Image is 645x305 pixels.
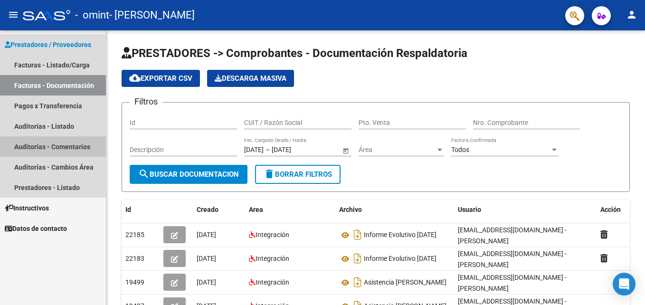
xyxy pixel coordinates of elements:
[613,273,636,295] div: Open Intercom Messenger
[364,255,436,263] span: Informe Evolutivo [DATE]
[197,278,216,286] span: [DATE]
[207,70,294,87] button: Descarga Masiva
[207,70,294,87] app-download-masive: Descarga masiva de comprobantes (adjuntos)
[256,278,289,286] span: Integración
[125,278,144,286] span: 19499
[351,227,364,242] i: Descargar documento
[5,39,91,50] span: Prestadores / Proveedores
[339,206,362,213] span: Archivo
[341,145,351,155] button: Open calendar
[597,200,644,220] datatable-header-cell: Acción
[264,170,332,179] span: Borrar Filtros
[458,206,481,213] span: Usuario
[197,255,216,262] span: [DATE]
[451,146,469,153] span: Todos
[266,146,270,154] span: –
[458,250,567,268] span: [EMAIL_ADDRESS][DOMAIN_NAME] - [PERSON_NAME]
[193,200,245,220] datatable-header-cell: Creado
[138,170,239,179] span: Buscar Documentacion
[364,279,446,286] span: Asistencia [PERSON_NAME]
[125,206,131,213] span: Id
[454,200,597,220] datatable-header-cell: Usuario
[351,251,364,266] i: Descargar documento
[351,275,364,290] i: Descargar documento
[125,255,144,262] span: 22183
[364,231,436,239] span: Informe Evolutivo [DATE]
[626,9,637,20] mat-icon: person
[249,206,263,213] span: Area
[8,9,19,20] mat-icon: menu
[125,231,144,238] span: 22185
[130,165,247,184] button: Buscar Documentacion
[256,231,289,238] span: Integración
[129,74,192,83] span: Exportar CSV
[245,200,335,220] datatable-header-cell: Area
[122,70,200,87] button: Exportar CSV
[129,72,141,84] mat-icon: cloud_download
[255,165,341,184] button: Borrar Filtros
[75,5,109,26] span: - omint
[215,74,286,83] span: Descarga Masiva
[335,200,454,220] datatable-header-cell: Archivo
[122,47,467,60] span: PRESTADORES -> Comprobantes - Documentación Respaldatoria
[138,168,150,180] mat-icon: search
[272,146,318,154] input: End date
[130,95,162,108] h3: Filtros
[256,255,289,262] span: Integración
[264,168,275,180] mat-icon: delete
[244,146,264,154] input: Start date
[458,226,567,245] span: [EMAIL_ADDRESS][DOMAIN_NAME] - [PERSON_NAME]
[109,5,195,26] span: - [PERSON_NAME]
[600,206,621,213] span: Acción
[5,203,49,213] span: Instructivos
[5,223,67,234] span: Datos de contacto
[197,206,218,213] span: Creado
[197,231,216,238] span: [DATE]
[359,146,436,154] span: Área
[458,274,567,292] span: [EMAIL_ADDRESS][DOMAIN_NAME] - [PERSON_NAME]
[122,200,160,220] datatable-header-cell: Id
